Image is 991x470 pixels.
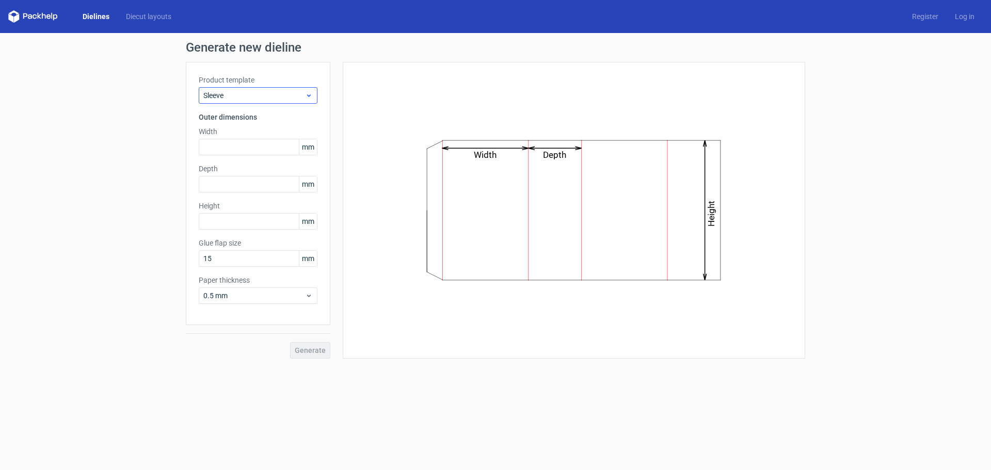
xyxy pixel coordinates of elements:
[74,11,118,22] a: Dielines
[299,176,317,192] span: mm
[199,75,317,85] label: Product template
[299,139,317,155] span: mm
[299,251,317,266] span: mm
[118,11,180,22] a: Diecut layouts
[199,126,317,137] label: Width
[186,41,805,54] h1: Generate new dieline
[544,150,567,160] text: Depth
[199,201,317,211] label: Height
[299,214,317,229] span: mm
[199,238,317,248] label: Glue flap size
[203,90,305,101] span: Sleeve
[199,112,317,122] h3: Outer dimensions
[947,11,983,22] a: Log in
[904,11,947,22] a: Register
[474,150,497,160] text: Width
[199,275,317,285] label: Paper thickness
[203,290,305,301] span: 0.5 mm
[707,201,717,226] text: Height
[199,164,317,174] label: Depth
